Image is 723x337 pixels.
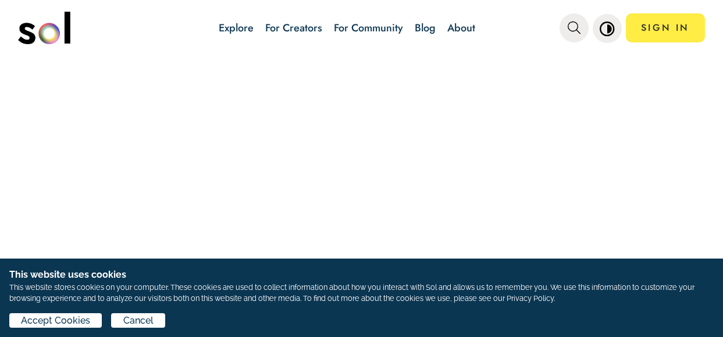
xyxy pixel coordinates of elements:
[9,313,102,328] button: Accept Cookies
[123,314,154,328] span: Cancel
[111,313,165,328] button: Cancel
[415,20,436,35] a: Blog
[626,13,705,42] a: SIGN IN
[265,20,322,35] a: For Creators
[334,20,403,35] a: For Community
[447,20,475,35] a: About
[9,268,714,282] h1: This website uses cookies
[18,12,70,44] img: logo
[219,20,254,35] a: Explore
[21,314,90,328] span: Accept Cookies
[9,282,714,304] p: This website stores cookies on your computer. These cookies are used to collect information about...
[18,8,705,48] nav: main navigation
